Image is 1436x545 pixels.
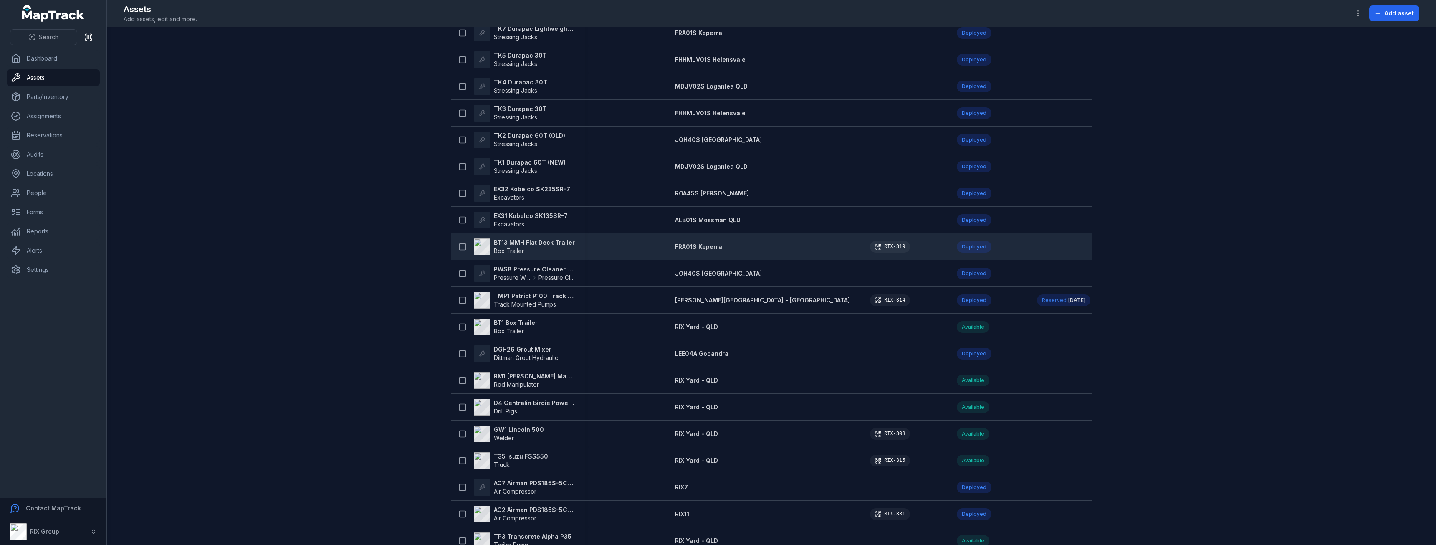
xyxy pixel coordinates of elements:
[474,506,575,522] a: AC2 Airman PDS185S-5C5 on [PERSON_NAME] 11Air Compressor
[675,83,748,90] span: MDJV02S Loganlea QLD
[957,107,991,119] div: Deployed
[957,188,991,199] div: Deployed
[1068,297,1085,304] time: 10/14/2025, 11:00:00 PM
[494,301,556,308] span: Track Mounted Pumps
[675,323,718,330] span: RIX Yard - QLD
[957,455,989,466] div: Available
[494,114,537,121] span: Stressing Jacks
[675,510,689,518] a: RIX11
[494,212,568,220] strong: EX31 Kobelco SK135SR-7
[957,294,991,306] div: Deployed
[7,50,100,67] a: Dashboard
[675,216,741,224] a: ALB01S Mossman QLD
[675,56,746,64] a: FHHMJV01S Helensvale
[494,33,537,41] span: Stressing Jacks
[675,483,688,492] a: RIX7
[494,265,575,274] strong: PWS8 Pressure Cleaner Skid Mounted
[494,434,514,441] span: Welder
[494,532,571,541] strong: TP3 Transcrete Alpha P35
[675,29,722,37] a: FRA01S Keperra
[494,221,524,228] span: Excavators
[675,537,718,545] a: RIX Yard - QLD
[7,146,100,163] a: Audits
[870,455,910,466] div: RIX-315
[870,294,910,306] div: RIX-314
[494,399,575,407] strong: D4 Centralin Birdie Power Pack
[474,345,558,362] a: DGH26 Grout MixerDittman Grout Hydraulic
[7,69,100,86] a: Assets
[675,456,718,465] a: RIX Yard - QLD
[675,269,762,278] a: JOH40S [GEOGRAPHIC_DATA]
[675,190,749,197] span: ROA45S [PERSON_NAME]
[675,162,748,171] a: MDJV02S Loganlea QLD
[494,479,575,487] strong: AC7 Airman PDS185S-5C5 on [PERSON_NAME] 7
[675,243,722,250] span: FRA01S Keperra
[494,105,547,113] strong: TK3 Durapac 30T
[675,457,718,464] span: RIX Yard - QLD
[494,167,537,174] span: Stressing Jacks
[957,321,989,333] div: Available
[474,426,544,442] a: GW1 Lincoln 500Welder
[675,403,718,411] a: RIX Yard - QLD
[494,185,570,193] strong: EX32 Kobelco SK235SR-7
[474,78,547,95] a: TK4 Durapac 30TStressing Jacks
[675,243,722,251] a: FRA01S Keperra
[957,241,991,253] div: Deployed
[494,51,547,60] strong: TK5 Durapac 30T
[1385,9,1414,18] span: Add asset
[474,158,566,175] a: TK1 Durapac 60T (NEW)Stressing Jacks
[494,238,575,247] strong: BT13 MMH Flat Deck Trailer
[1369,5,1419,21] button: Add asset
[494,354,558,361] span: Dittman Grout Hydraulic
[957,134,991,146] div: Deployed
[494,25,575,33] strong: TK7 Durapac Lightweight 100T
[957,401,989,413] div: Available
[675,29,722,36] span: FRA01S Keperra
[494,461,510,468] span: Truck
[494,194,524,201] span: Excavators
[675,376,718,385] a: RIX Yard - QLD
[474,105,547,122] a: TK3 Durapac 30TStressing Jacks
[39,33,58,41] span: Search
[474,132,565,148] a: TK2 Durapac 60T (OLD)Stressing Jacks
[675,109,746,117] a: FHHMJV01S Helensvale
[675,163,748,170] span: MDJV02S Loganlea QLD
[30,528,59,535] strong: RIX Group
[675,56,746,63] span: FHHMJV01S Helensvale
[675,297,850,304] span: [PERSON_NAME][GEOGRAPHIC_DATA] - [GEOGRAPHIC_DATA]
[957,375,989,386] div: Available
[494,488,536,495] span: Air Compressor
[675,323,718,331] a: RIX Yard - QLD
[957,214,991,226] div: Deployed
[675,430,718,437] span: RIX Yard - QLD
[474,292,575,309] a: TMP1 Patriot P100 Track Concrete PumpTrack Mounted Pumps
[957,27,991,39] div: Deployed
[675,350,728,358] a: LEE04A Gooandra
[675,189,749,198] a: ROA45S [PERSON_NAME]
[474,51,547,68] a: TK5 Durapac 30TStressing Jacks
[538,274,575,282] span: Pressure Cleaner Skid Mounted
[474,372,575,389] a: RM1 [PERSON_NAME] ManipulatorRod Manipulator
[494,381,539,388] span: Rod Manipulator
[474,399,575,416] a: D4 Centralin Birdie Power PackDrill Rigs
[474,238,575,255] a: BT13 MMH Flat Deck TrailerBox Trailer
[957,81,991,92] div: Deployed
[124,3,197,15] h2: Assets
[7,242,100,259] a: Alerts
[957,268,991,279] div: Deployed
[494,327,524,335] span: Box Trailer
[1068,297,1085,303] span: [DATE]
[675,136,762,143] span: JOH40S [GEOGRAPHIC_DATA]
[494,372,575,380] strong: RM1 [PERSON_NAME] Manipulator
[675,403,718,411] span: RIX Yard - QLD
[870,508,910,520] div: RIX-331
[1037,294,1090,306] div: Reserved
[7,261,100,278] a: Settings
[26,504,81,512] strong: Contact MapTrack
[7,223,100,240] a: Reports
[494,274,530,282] span: Pressure Washers
[494,78,547,86] strong: TK4 Durapac 30T
[957,348,991,360] div: Deployed
[494,319,538,327] strong: BT1 Box Trailer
